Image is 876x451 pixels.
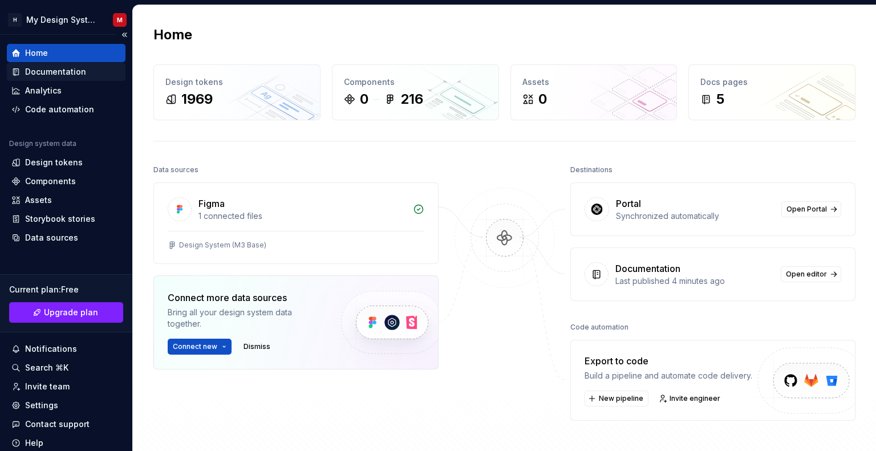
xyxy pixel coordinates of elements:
[153,182,439,264] a: Figma1 connected filesDesign System (M3 Base)
[7,100,125,119] a: Code automation
[198,210,406,222] div: 1 connected files
[522,76,666,88] div: Assets
[25,232,78,243] div: Data sources
[7,229,125,247] a: Data sources
[173,342,217,351] span: Connect new
[7,63,125,81] a: Documentation
[168,307,322,330] div: Bring all your design system data together.
[8,13,22,27] div: H
[9,139,76,148] div: Design system data
[153,64,321,120] a: Design tokens1969
[44,307,98,318] span: Upgrade plan
[25,381,70,392] div: Invite team
[7,340,125,358] button: Notifications
[616,197,641,210] div: Portal
[153,162,198,178] div: Data sources
[7,377,125,396] a: Invite team
[7,396,125,415] a: Settings
[360,90,368,108] div: 0
[7,153,125,172] a: Design tokens
[117,15,123,25] div: M
[615,275,774,287] div: Last published 4 minutes ago
[165,76,309,88] div: Design tokens
[7,210,125,228] a: Storybook stories
[781,266,841,282] a: Open editor
[655,391,725,407] a: Invite engineer
[25,66,86,78] div: Documentation
[25,47,48,59] div: Home
[570,319,628,335] div: Code automation
[25,176,76,187] div: Components
[25,194,52,206] div: Assets
[25,343,77,355] div: Notifications
[585,354,752,368] div: Export to code
[538,90,547,108] div: 0
[25,419,90,430] div: Contact support
[25,104,94,115] div: Code automation
[25,400,58,411] div: Settings
[25,85,62,96] div: Analytics
[25,437,43,449] div: Help
[26,14,99,26] div: My Design System
[781,201,841,217] a: Open Portal
[615,262,680,275] div: Documentation
[570,162,613,178] div: Destinations
[670,394,720,403] span: Invite engineer
[599,394,643,403] span: New pipeline
[688,64,855,120] a: Docs pages5
[25,157,83,168] div: Design tokens
[786,270,827,279] span: Open editor
[786,205,827,214] span: Open Portal
[116,27,132,43] button: Collapse sidebar
[9,284,123,295] div: Current plan : Free
[198,197,225,210] div: Figma
[716,90,724,108] div: 5
[168,339,232,355] button: Connect new
[510,64,678,120] a: Assets0
[7,172,125,190] a: Components
[616,210,774,222] div: Synchronized automatically
[585,391,648,407] button: New pipeline
[168,291,322,304] div: Connect more data sources
[700,76,843,88] div: Docs pages
[7,191,125,209] a: Assets
[2,7,130,32] button: HMy Design SystemM
[7,415,125,433] button: Contact support
[344,76,487,88] div: Components
[400,90,423,108] div: 216
[181,90,213,108] div: 1969
[332,64,499,120] a: Components0216
[7,359,125,377] button: Search ⌘K
[179,241,266,250] div: Design System (M3 Base)
[238,339,275,355] button: Dismiss
[9,302,123,323] button: Upgrade plan
[25,362,68,373] div: Search ⌘K
[25,213,95,225] div: Storybook stories
[244,342,270,351] span: Dismiss
[7,44,125,62] a: Home
[585,370,752,381] div: Build a pipeline and automate code delivery.
[153,26,192,44] h2: Home
[7,82,125,100] a: Analytics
